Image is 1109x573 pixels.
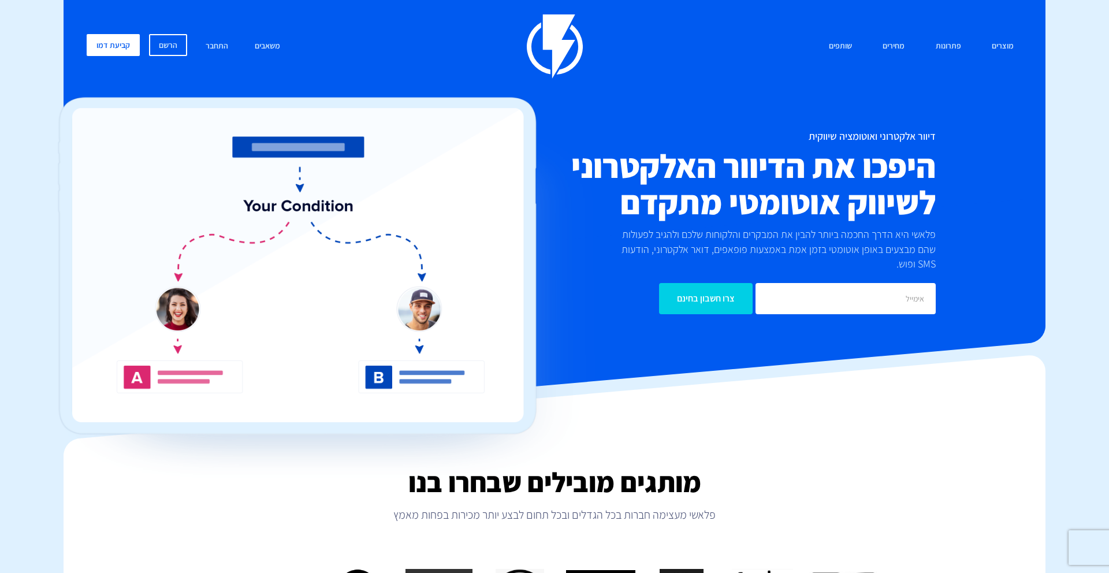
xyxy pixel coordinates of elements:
[87,34,140,56] a: קביעת דמו
[64,467,1045,498] h2: מותגים מובילים שבחרו בנו
[64,507,1045,523] p: פלאשי מעצימה חברות בכל הגדלים ובכל תחום לבצע יותר מכירות בפחות מאמץ
[485,148,936,221] h2: היפכו את הדיוור האלקטרוני לשיווק אוטומטי מתקדם
[659,283,753,314] input: צרו חשבון בחינם
[246,34,289,59] a: משאבים
[756,283,936,314] input: אימייל
[983,34,1022,59] a: מוצרים
[602,227,936,271] p: פלאשי היא הדרך החכמה ביותר להבין את המבקרים והלקוחות שלכם ולהגיב לפעולות שהם מבצעים באופן אוטומטי...
[874,34,913,59] a: מחירים
[149,34,187,56] a: הרשם
[485,131,936,142] h1: דיוור אלקטרוני ואוטומציה שיווקית
[820,34,861,59] a: שותפים
[197,34,237,59] a: התחבר
[927,34,970,59] a: פתרונות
